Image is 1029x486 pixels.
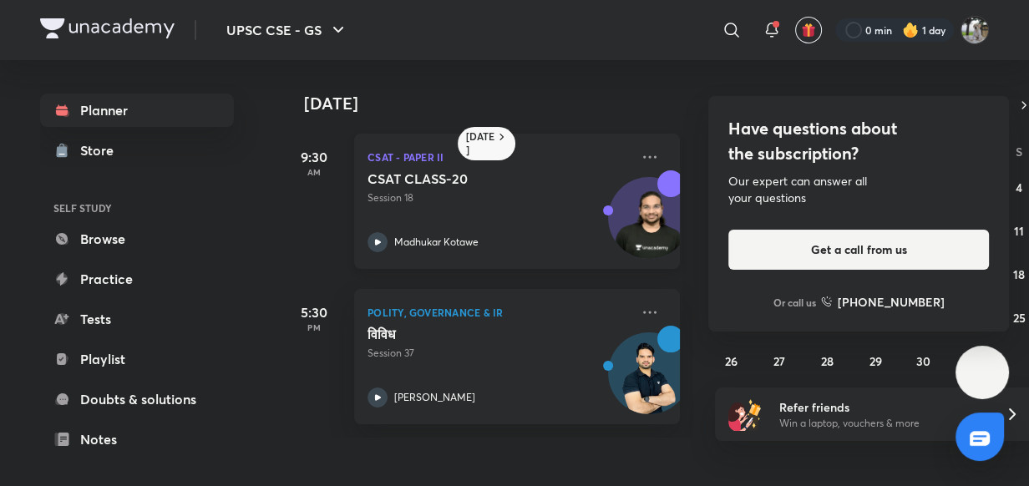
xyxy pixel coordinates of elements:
[281,167,347,177] p: AM
[779,416,985,431] p: Win a laptop, vouchers & more
[728,397,762,431] img: referral
[904,116,1009,206] img: yH5BAEAAAAALAAAAAABAAEAAAIBRAA7
[40,423,234,456] a: Notes
[40,342,234,376] a: Playlist
[773,295,816,310] p: Or call us
[40,222,234,256] a: Browse
[779,398,985,416] h6: Refer friends
[394,390,475,405] p: [PERSON_NAME]
[821,353,834,369] abbr: October 28, 2025
[910,347,936,374] button: October 30, 2025
[814,347,841,374] button: October 28, 2025
[367,147,630,167] p: CSAT - Paper II
[40,194,234,222] h6: SELF STUDY
[367,346,630,361] p: Session 37
[838,293,945,311] h6: [PHONE_NUMBER]
[849,94,903,117] span: [DATE]
[801,23,816,38] img: avatar
[1013,266,1025,282] abbr: October 18, 2025
[609,186,689,266] img: Avatar
[466,130,495,157] h6: [DATE]
[367,326,575,342] h5: विविध
[40,134,234,167] a: Store
[958,347,985,374] button: October 31, 2025
[1014,223,1024,239] abbr: October 11, 2025
[367,302,630,322] p: Polity, Governance & IR
[773,353,785,369] abbr: October 27, 2025
[40,302,234,336] a: Tests
[304,94,697,114] h4: [DATE]
[281,147,347,167] h5: 9:30
[766,347,793,374] button: October 27, 2025
[795,17,822,43] button: avatar
[281,302,347,322] h5: 5:30
[40,18,175,38] img: Company Logo
[281,322,347,332] p: PM
[869,353,881,369] abbr: October 29, 2025
[961,16,989,44] img: Anjali Ror
[40,262,234,296] a: Practice
[728,173,989,206] div: Our expert can answer all your questions
[609,342,689,422] img: Avatar
[725,353,738,369] abbr: October 26, 2025
[40,18,175,43] a: Company Logo
[728,116,989,166] h4: Have questions about the subscription?
[821,293,945,311] a: [PHONE_NUMBER]
[1016,144,1022,159] abbr: Saturday
[394,235,479,250] p: Madhukar Kotawe
[728,230,989,270] button: Get a call from us
[738,94,1012,117] button: [DATE]
[902,22,919,38] img: streak
[862,347,889,374] button: October 29, 2025
[40,94,234,127] a: Planner
[1013,310,1026,326] abbr: October 25, 2025
[916,353,930,369] abbr: October 30, 2025
[40,382,234,416] a: Doubts & solutions
[718,347,745,374] button: October 26, 2025
[216,13,358,47] button: UPSC CSE - GS
[80,140,124,160] div: Store
[367,190,630,205] p: Session 18
[367,170,575,187] h5: CSAT CLASS-20
[1016,180,1022,195] abbr: October 4, 2025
